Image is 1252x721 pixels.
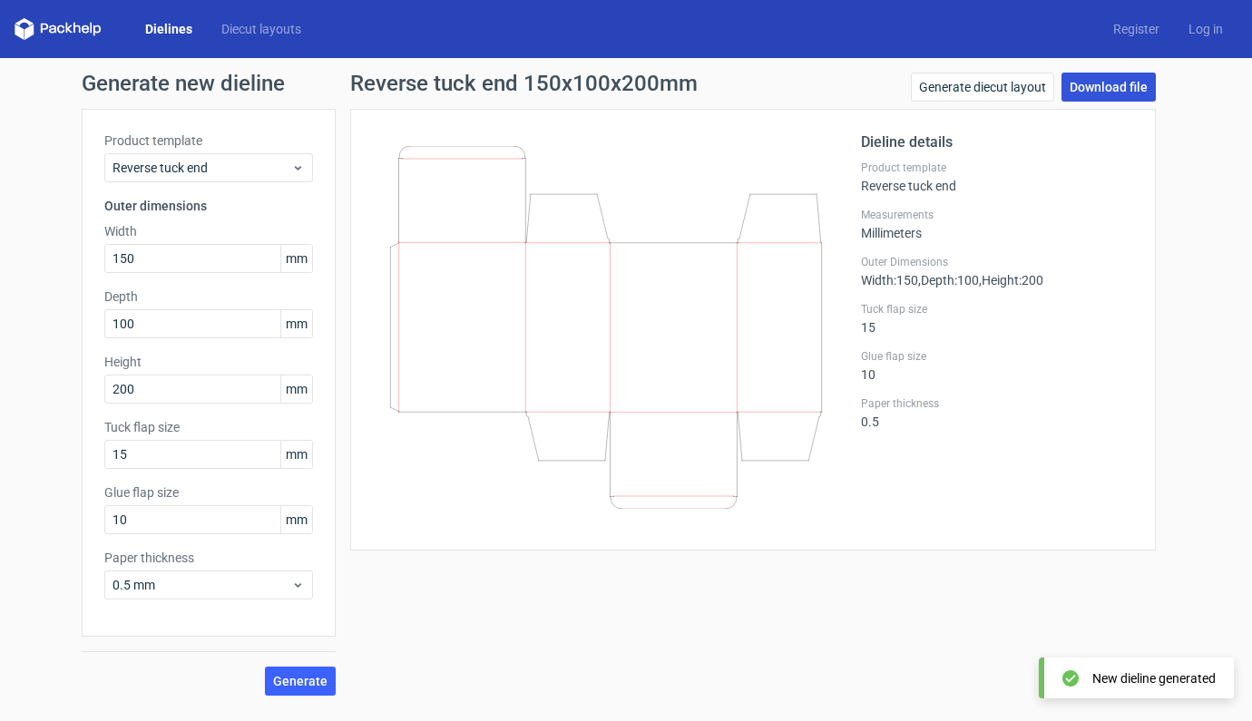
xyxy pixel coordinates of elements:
[861,161,1133,175] label: Product template
[861,349,1133,382] div: 10
[1099,20,1174,38] a: Register
[104,197,313,215] h3: Outer dimensions
[1061,73,1156,102] a: Download file
[112,159,291,177] span: Reverse tuck end
[280,245,312,272] span: mm
[207,20,316,38] a: Diecut layouts
[861,132,1133,153] h2: Dieline details
[1092,669,1216,687] div: New dieline generated
[280,310,312,337] span: mm
[104,418,313,436] label: Tuck flap size
[350,73,698,94] h1: Reverse tuck end 150x100x200mm
[265,667,336,696] button: Generate
[280,375,312,403] span: mm
[104,222,313,240] label: Width
[861,302,1133,335] div: 15
[979,273,1043,287] span: , Height : 200
[861,396,1133,429] div: 0.5
[861,208,1133,222] label: Measurements
[273,675,328,687] span: Generate
[861,396,1133,411] label: Paper thickness
[861,255,1133,269] label: Outer Dimensions
[104,483,313,502] label: Glue flap size
[280,441,312,468] span: mm
[861,273,918,287] span: Width : 150
[918,273,979,287] span: , Depth : 100
[861,349,1133,364] label: Glue flap size
[82,73,1170,94] h1: Generate new dieline
[1174,20,1237,38] a: Log in
[911,73,1054,102] a: Generate diecut layout
[104,353,313,371] label: Height
[280,506,312,533] span: mm
[861,302,1133,317] label: Tuck flap size
[104,132,313,150] label: Product template
[861,161,1133,193] div: Reverse tuck end
[131,20,207,38] a: Dielines
[861,208,1133,240] div: Millimeters
[104,549,313,567] label: Paper thickness
[112,576,291,594] span: 0.5 mm
[104,287,313,306] label: Depth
